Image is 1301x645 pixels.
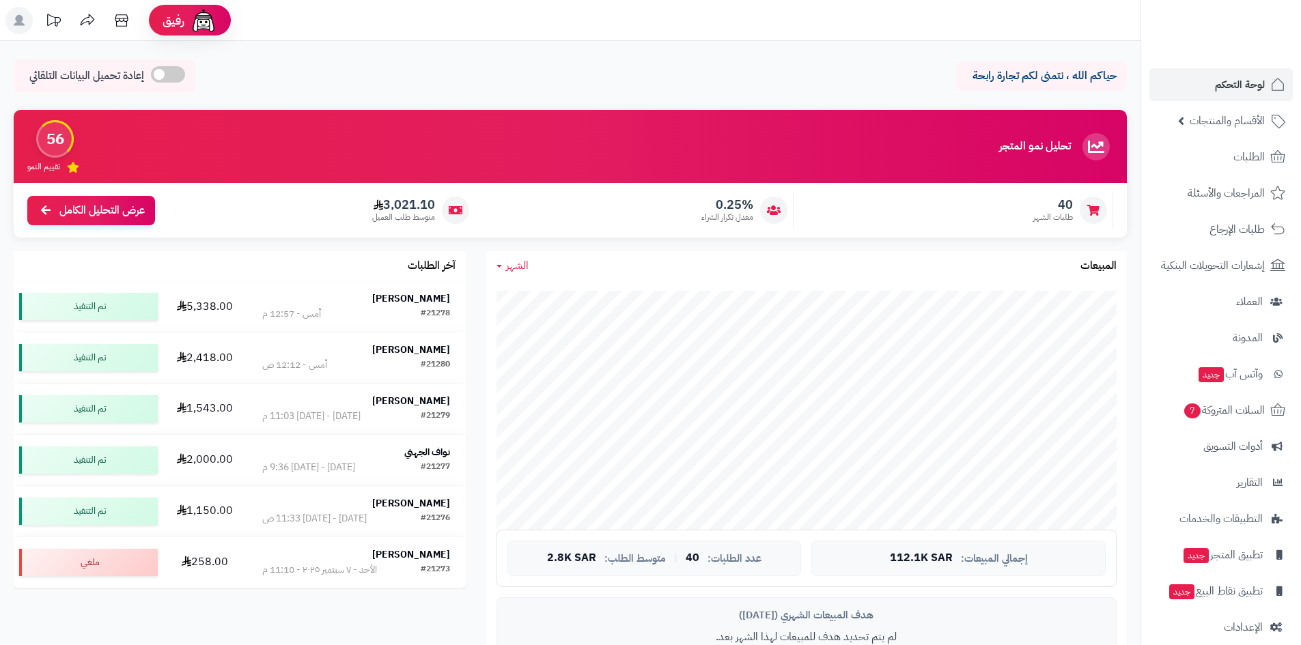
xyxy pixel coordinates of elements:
[36,7,70,38] a: تحديثات المنصة
[1188,184,1265,203] span: المراجعات والأسئلة
[547,552,596,564] span: 2.8K SAR
[1209,220,1265,239] span: طلبات الإرجاع
[674,553,677,563] span: |
[1179,509,1263,528] span: التطبيقات والخدمات
[421,512,450,526] div: #21276
[19,395,158,422] div: تم التنفيذ
[999,141,1071,153] h3: تحليل نمو المتجر
[507,629,1106,645] p: لم يتم تحديد هدف للمبيعات لهذا الشهر بعد.
[163,537,247,588] td: 258.00
[163,332,247,383] td: 2,418.00
[262,358,327,372] div: أمس - 12:12 ص
[372,197,435,212] span: 3,021.10
[1149,430,1293,463] a: أدوات التسويق
[1169,584,1194,599] span: جديد
[372,547,450,562] strong: [PERSON_NAME]
[1149,213,1293,246] a: طلبات الإرجاع
[1199,367,1224,382] span: جديد
[372,394,450,408] strong: [PERSON_NAME]
[421,358,450,372] div: #21280
[1233,147,1265,167] span: الطلبات
[496,258,529,274] a: الشهر
[604,553,666,564] span: متوسط الطلب:
[421,307,450,321] div: #21278
[262,563,377,577] div: الأحد - ٧ سبتمبر ٢٠٢٥ - 11:10 م
[1149,394,1293,427] a: السلات المتروكة7
[1203,437,1263,456] span: أدوات التسويق
[262,307,321,321] div: أمس - 12:57 م
[1182,545,1263,564] span: تطبيق المتجر
[163,486,247,536] td: 1,150.00
[19,293,158,320] div: تم التنفيذ
[701,212,753,223] span: معدل تكرار الشراء
[1149,68,1293,101] a: لوحة التحكم
[163,435,247,485] td: 2,000.00
[1149,285,1293,318] a: العملاء
[372,291,450,306] strong: [PERSON_NAME]
[1149,141,1293,173] a: الطلبات
[966,68,1117,84] p: حياكم الله ، نتمنى لكم تجارة رابحة
[686,552,699,564] span: 40
[1149,466,1293,499] a: التقارير
[372,496,450,511] strong: [PERSON_NAME]
[163,12,184,29] span: رفيق
[1149,575,1293,607] a: تطبيق نقاط البيعجديد
[1197,364,1263,384] span: وآتس آب
[19,446,158,474] div: تم التنفيذ
[372,212,435,223] span: متوسط طلب العميل
[701,197,753,212] span: 0.25%
[1080,260,1117,272] h3: المبيعات
[1237,473,1263,492] span: التقارير
[1149,539,1293,571] a: تطبيق المتجرجديد
[890,552,953,564] span: 112.1K SAR
[1033,197,1073,212] span: 40
[1233,328,1263,347] span: المدونة
[29,68,144,84] span: إعادة تحميل البيانات التلقائي
[408,260,456,272] h3: آخر الطلبات
[1183,401,1265,420] span: السلات المتروكة
[163,281,247,332] td: 5,338.00
[1215,75,1265,94] span: لوحة التحكم
[19,498,158,525] div: تم التنفيذ
[1184,403,1201,418] span: 7
[507,608,1106,622] div: هدف المبيعات الشهري ([DATE])
[1149,611,1293,644] a: الإعدادات
[19,549,158,576] div: ملغي
[1149,249,1293,282] a: إشعارات التحويلات البنكية
[190,7,217,34] img: ai-face.png
[1224,618,1263,637] span: الإعدادات
[421,461,450,474] div: #21277
[27,161,60,173] span: تقييم النمو
[262,410,361,423] div: [DATE] - [DATE] 11:03 م
[1033,212,1073,223] span: طلبات الشهر
[421,563,450,577] div: #21273
[1184,548,1209,563] span: جديد
[1161,256,1265,275] span: إشعارات التحويلات البنكية
[421,410,450,423] div: #21279
[506,257,529,274] span: الشهر
[1236,292,1263,311] span: العملاء
[1149,177,1293,210] a: المراجعات والأسئلة
[19,344,158,371] div: تم التنفيذ
[372,343,450,357] strong: [PERSON_NAME]
[27,196,155,225] a: عرض التحليل الكامل
[1149,358,1293,390] a: وآتس آبجديد
[59,203,145,218] span: عرض التحليل الكامل
[262,512,367,526] div: [DATE] - [DATE] 11:33 ص
[1149,321,1293,354] a: المدونة
[708,553,761,564] span: عدد الطلبات:
[262,461,355,474] div: [DATE] - [DATE] 9:36 م
[404,445,450,459] strong: نواف الجهني
[961,553,1028,564] span: إجمالي المبيعات:
[163,384,247,434] td: 1,543.00
[1190,111,1265,130] span: الأقسام والمنتجات
[1168,582,1263,601] span: تطبيق نقاط البيع
[1149,502,1293,535] a: التطبيقات والخدمات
